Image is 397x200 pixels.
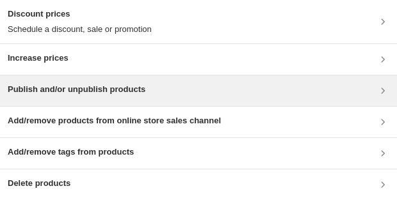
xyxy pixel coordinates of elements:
[8,52,69,65] h3: Increase prices
[8,114,221,127] h3: Add/remove products from online store sales channel
[8,177,70,190] h3: Delete products
[8,146,134,158] h3: Add/remove tags from products
[8,8,152,20] h3: Discount prices
[8,23,152,36] p: Schedule a discount, sale or promotion
[8,83,145,96] h3: Publish and/or unpublish products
